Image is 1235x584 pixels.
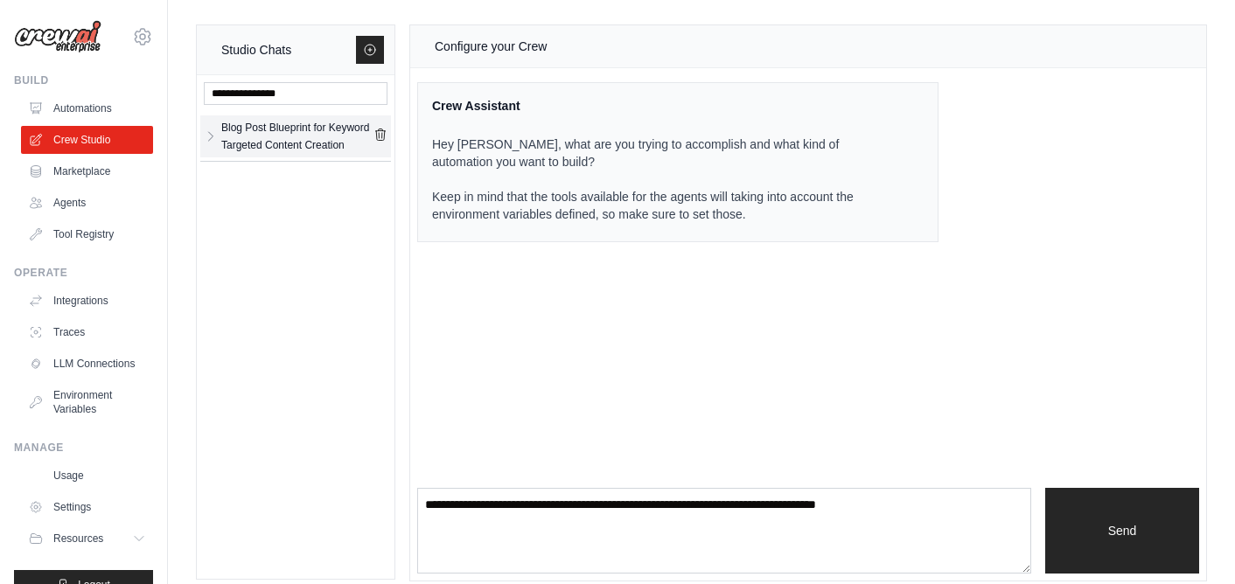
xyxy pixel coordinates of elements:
[21,381,153,423] a: Environment Variables
[21,318,153,346] a: Traces
[14,20,101,53] img: Logo
[21,94,153,122] a: Automations
[21,525,153,553] button: Resources
[1045,488,1199,574] button: Send
[21,126,153,154] a: Crew Studio
[14,266,153,280] div: Operate
[221,119,373,154] div: Blog Post Blueprint for Keyword Targeted Content Creation
[435,36,547,57] div: Configure your Crew
[21,220,153,248] a: Tool Registry
[21,157,153,185] a: Marketplace
[14,73,153,87] div: Build
[432,136,903,223] p: Hey [PERSON_NAME], what are you trying to accomplish and what kind of automation you want to buil...
[53,532,103,546] span: Resources
[432,97,903,115] div: Crew Assistant
[21,493,153,521] a: Settings
[221,39,291,60] div: Studio Chats
[218,119,373,154] a: Blog Post Blueprint for Keyword Targeted Content Creation
[21,350,153,378] a: LLM Connections
[21,189,153,217] a: Agents
[14,441,153,455] div: Manage
[21,287,153,315] a: Integrations
[21,462,153,490] a: Usage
